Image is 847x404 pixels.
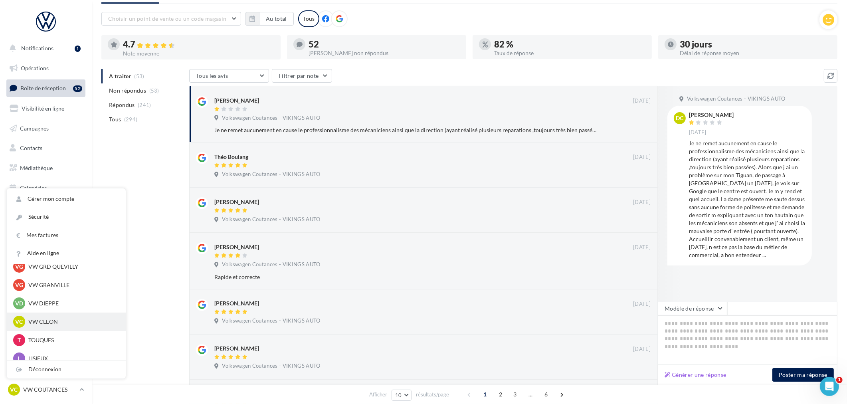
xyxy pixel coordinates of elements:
[245,12,294,26] button: Au total
[124,116,138,123] span: (294)
[5,40,84,57] button: Notifications 1
[820,377,839,396] iframe: Intercom live chat
[298,10,319,27] div: Tous
[109,87,146,95] span: Non répondus
[21,45,53,51] span: Notifications
[28,281,116,289] p: VW GRANVILLE
[28,299,116,307] p: VW DIEPPE
[101,12,241,26] button: Choisir un point de vente ou un code magasin
[214,153,248,161] div: Théo Boulang
[5,100,87,117] a: Visibilité en ligne
[73,85,82,92] div: 52
[20,145,42,151] span: Contacts
[21,65,49,71] span: Opérations
[222,362,320,370] span: Volkswagen Coutances - VIKINGS AUTO
[836,377,843,383] span: 1
[5,79,87,97] a: Boîte de réception52
[222,261,320,268] span: Volkswagen Coutances - VIKINGS AUTO
[5,60,87,77] a: Opérations
[222,216,320,223] span: Volkswagen Coutances - VIKINGS AUTO
[23,386,76,394] p: VW COUTANCES
[494,50,645,56] div: Taux de réponse
[214,299,259,307] div: [PERSON_NAME]
[123,40,274,49] div: 4.7
[189,69,269,83] button: Tous les avis
[28,354,116,362] p: LISIEUX
[633,154,651,161] span: [DATE]
[109,115,121,123] span: Tous
[689,129,706,136] span: [DATE]
[633,97,651,105] span: [DATE]
[123,51,274,56] div: Note moyenne
[222,171,320,178] span: Volkswagen Coutances - VIKINGS AUTO
[15,263,23,271] span: VG
[109,101,135,109] span: Répondus
[680,40,831,49] div: 30 jours
[540,388,552,401] span: 6
[5,180,87,196] a: Calendrier
[633,244,651,251] span: [DATE]
[633,301,651,308] span: [DATE]
[108,15,226,22] span: Choisir un point de vente ou un code magasin
[28,336,116,344] p: TOUQUES
[5,160,87,176] a: Médiathèque
[509,388,521,401] span: 3
[222,115,320,122] span: Volkswagen Coutances - VIKINGS AUTO
[676,114,684,122] span: DC
[5,199,87,223] a: PLV et print personnalisable
[214,273,599,281] div: Rapide et correcte
[214,198,259,206] div: [PERSON_NAME]
[5,226,87,250] a: Campagnes DataOnDemand
[214,243,259,251] div: [PERSON_NAME]
[369,391,387,398] span: Afficher
[633,346,651,353] span: [DATE]
[10,386,18,394] span: VC
[7,226,126,244] a: Mes factures
[138,102,151,108] span: (241)
[7,190,126,208] a: Gérer mon compte
[661,370,730,380] button: Générer une réponse
[18,336,21,344] span: T
[214,97,259,105] div: [PERSON_NAME]
[75,46,81,52] div: 1
[196,72,228,79] span: Tous les avis
[689,139,805,259] div: Je ne remet aucunement en cause le professionnalisme des mécaniciens ainsi que la direction (ayan...
[15,299,23,307] span: VD
[309,40,460,49] div: 52
[28,318,116,326] p: VW CLEON
[395,392,402,398] span: 10
[214,345,259,353] div: [PERSON_NAME]
[16,318,23,326] span: VC
[7,208,126,226] a: Sécurité
[20,164,53,171] span: Médiathèque
[7,360,126,378] div: Déconnexion
[15,281,23,289] span: VG
[689,112,734,118] div: [PERSON_NAME]
[524,388,537,401] span: ...
[494,40,645,49] div: 82 %
[20,125,49,131] span: Campagnes
[20,85,66,91] span: Boîte de réception
[20,184,47,191] span: Calendrier
[22,105,64,112] span: Visibilité en ligne
[222,317,320,325] span: Volkswagen Coutances - VIKINGS AUTO
[494,388,507,401] span: 2
[633,199,651,206] span: [DATE]
[687,95,785,103] span: Volkswagen Coutances - VIKINGS AUTO
[5,140,87,156] a: Contacts
[149,87,159,94] span: (53)
[772,368,834,382] button: Poster ma réponse
[7,244,126,262] a: Aide en ligne
[259,12,294,26] button: Au total
[214,126,599,134] div: Je ne remet aucunement en cause le professionnalisme des mécaniciens ainsi que la direction (ayan...
[658,302,727,315] button: Modèle de réponse
[6,382,85,397] a: VC VW COUTANCES
[272,69,332,83] button: Filtrer par note
[392,390,412,401] button: 10
[416,391,449,398] span: résultats/page
[479,388,491,401] span: 1
[309,50,460,56] div: [PERSON_NAME] non répondus
[18,354,21,362] span: L
[5,120,87,137] a: Campagnes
